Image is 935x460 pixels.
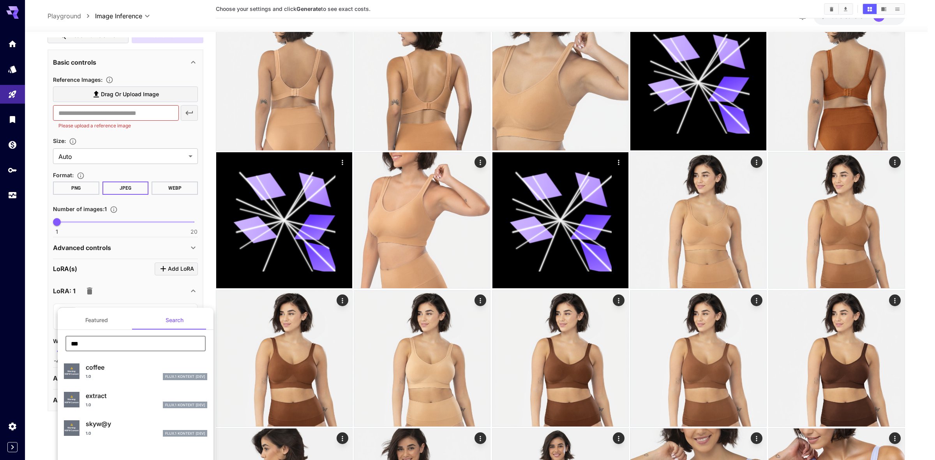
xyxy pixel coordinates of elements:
[65,373,79,376] span: NSFW Content
[136,311,213,330] button: Search
[86,391,207,400] p: extract
[86,374,91,379] p: 1.0
[58,311,136,330] button: Featured
[64,416,207,440] div: ⚠️Warning:NSFW Contentskyw@y1.0FLUX.1 Kontext [dev]
[165,374,205,379] p: FLUX.1 Kontext [dev]
[165,431,205,436] p: FLUX.1 Kontext [dev]
[64,388,207,412] div: ⚠️Warning:NSFW Contentextract1.0FLUX.1 Kontext [dev]
[67,427,76,430] span: Warning:
[67,398,76,401] span: Warning:
[71,423,73,427] span: ⚠️
[65,401,79,404] span: NSFW Content
[71,395,73,398] span: ⚠️
[67,370,76,373] span: Warning:
[65,429,79,432] span: NSFW Content
[86,363,207,372] p: coffee
[64,360,207,383] div: ⚠️Warning:NSFW Contentcoffee1.0FLUX.1 Kontext [dev]
[86,419,207,428] p: skyw@y
[71,367,73,370] span: ⚠️
[86,402,91,408] p: 1.0
[86,430,91,436] p: 1.0
[165,402,205,408] p: FLUX.1 Kontext [dev]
